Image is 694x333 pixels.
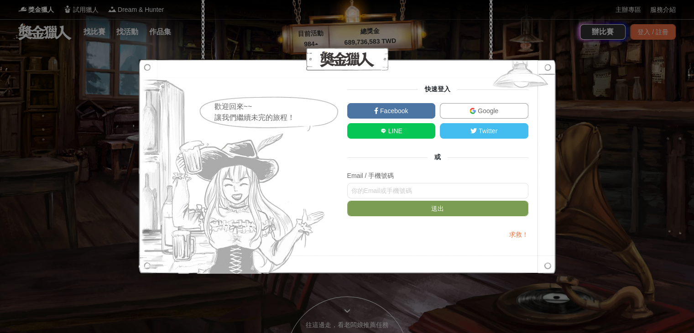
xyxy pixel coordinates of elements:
div: 讓我們繼續未完的旅程！ [214,112,339,123]
span: Google [476,107,498,114]
span: 快速登入 [418,85,457,93]
span: LINE [386,127,402,135]
span: 或 [428,153,448,161]
span: Twitter [477,127,497,135]
a: 求救！ [509,231,528,238]
button: 送出 [347,201,528,216]
img: Signup [485,59,556,94]
div: 歡迎回來~~ [214,101,339,112]
input: 你的Email或手機號碼 [347,183,528,198]
span: Facebook [378,107,408,114]
img: Signup [139,59,328,274]
div: Email / 手機號碼 [347,171,528,181]
img: LINE [380,128,386,134]
img: Google [470,108,476,114]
